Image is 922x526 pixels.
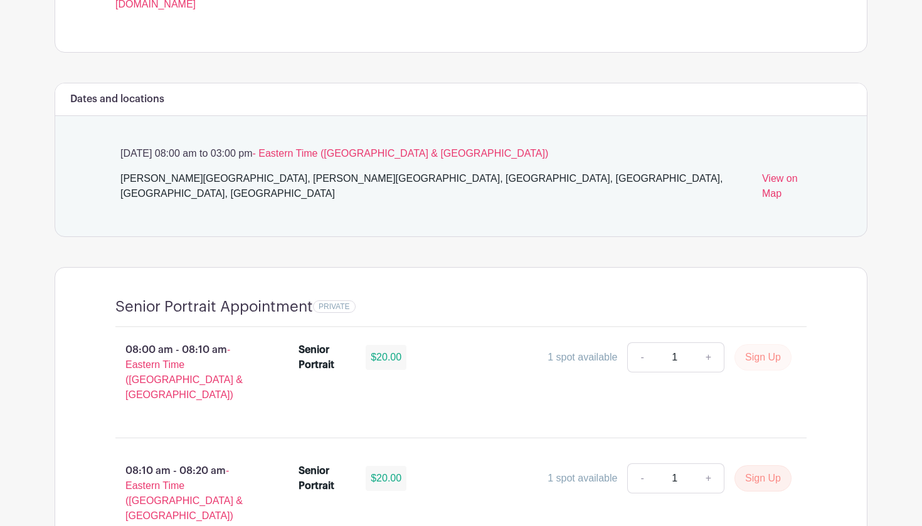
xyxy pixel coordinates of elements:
div: 1 spot available [548,350,617,365]
a: - [627,463,656,493]
a: - [627,342,656,372]
div: $20.00 [366,466,406,491]
h4: Senior Portrait Appointment [115,298,313,316]
button: Sign Up [734,344,792,371]
p: 08:00 am - 08:10 am [95,337,278,408]
p: [DATE] 08:00 am to 03:00 pm [115,146,807,161]
span: - Eastern Time ([GEOGRAPHIC_DATA] & [GEOGRAPHIC_DATA]) [252,148,548,159]
span: PRIVATE [319,302,350,311]
div: 1 spot available [548,471,617,486]
button: Sign Up [734,465,792,492]
h6: Dates and locations [70,93,164,105]
a: View on Map [762,171,807,206]
div: Senior Portrait [299,463,351,493]
div: Senior Portrait [299,342,351,372]
span: - Eastern Time ([GEOGRAPHIC_DATA] & [GEOGRAPHIC_DATA]) [125,344,243,400]
div: [PERSON_NAME][GEOGRAPHIC_DATA], [PERSON_NAME][GEOGRAPHIC_DATA], [GEOGRAPHIC_DATA], [GEOGRAPHIC_DA... [120,171,752,206]
span: - Eastern Time ([GEOGRAPHIC_DATA] & [GEOGRAPHIC_DATA]) [125,465,243,521]
a: + [693,463,724,493]
a: + [693,342,724,372]
div: $20.00 [366,345,406,370]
